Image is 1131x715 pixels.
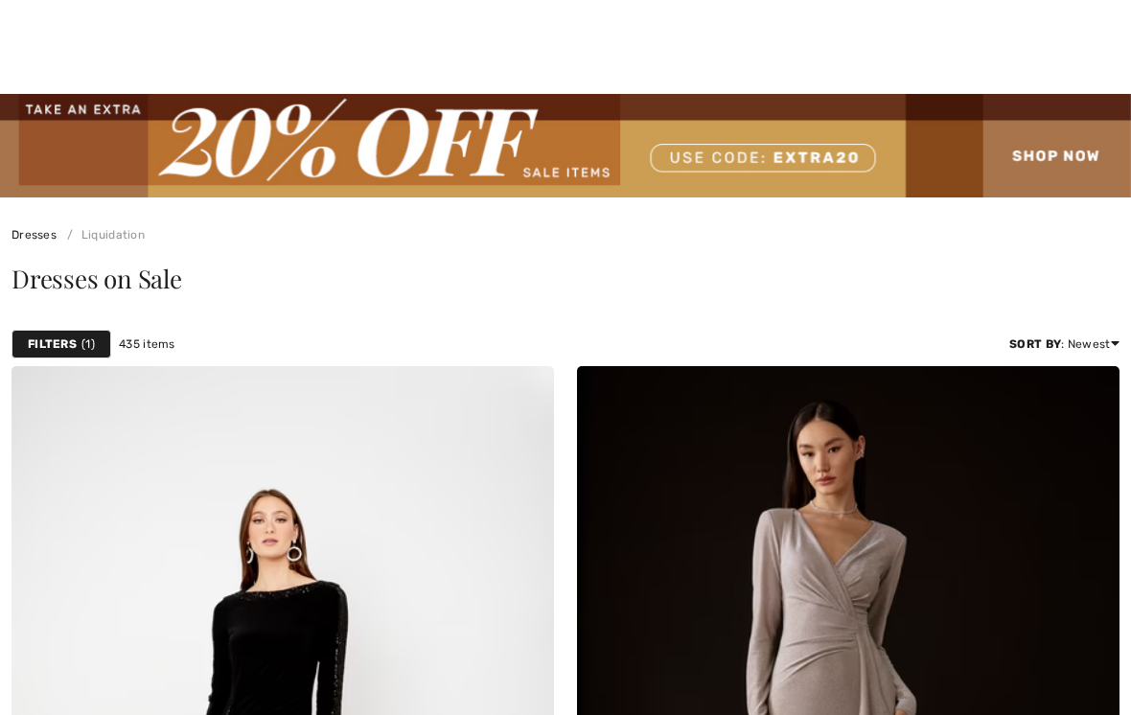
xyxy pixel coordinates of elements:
strong: Filters [28,335,77,353]
a: Liquidation [59,228,145,242]
span: Dresses on Sale [12,262,182,295]
span: 435 items [119,335,175,353]
div: : Newest [1009,335,1119,353]
a: Dresses [12,228,57,242]
span: 1 [81,335,95,353]
strong: Sort By [1009,337,1061,351]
